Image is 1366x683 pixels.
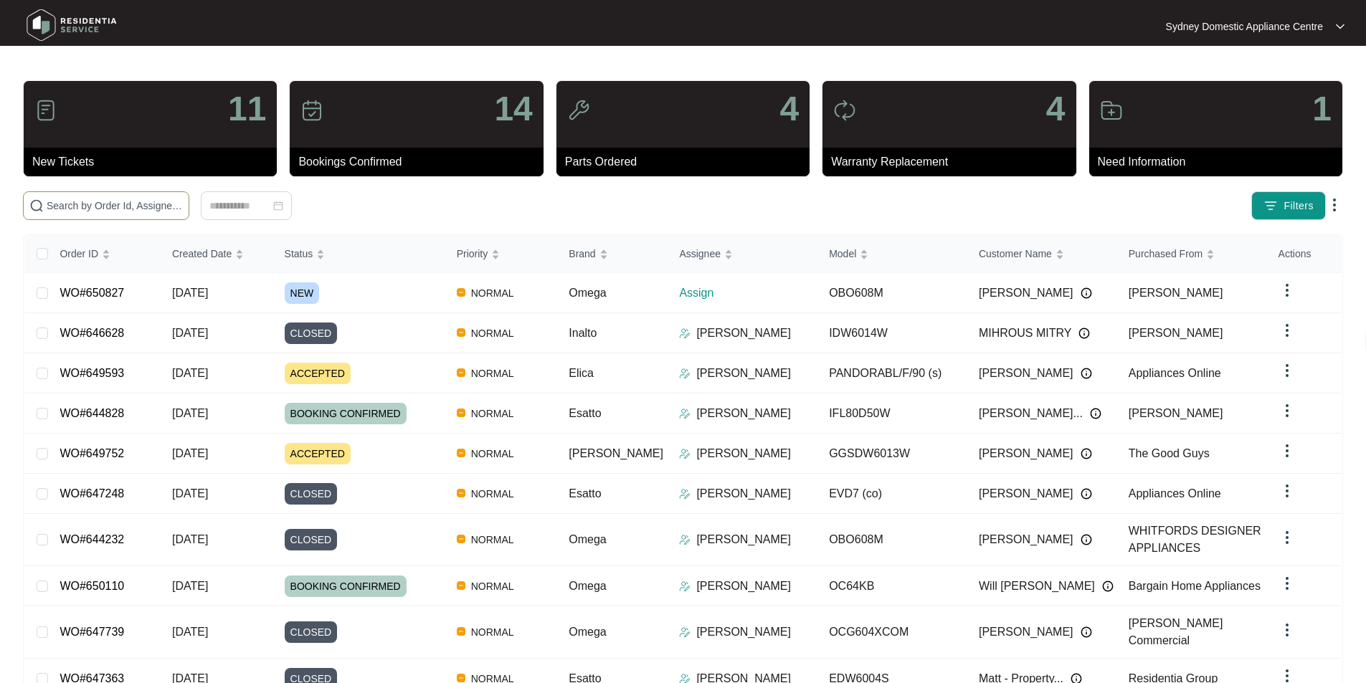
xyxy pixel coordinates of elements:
[172,246,232,262] span: Created Date
[60,447,124,459] a: WO#649752
[300,99,323,122] img: icon
[1129,407,1223,419] span: [PERSON_NAME]
[679,448,691,459] img: Assigner Icon
[1129,580,1261,592] span: Bargain Home Appliances
[285,529,338,550] span: CLOSED
[569,407,601,419] span: Esatto
[1267,235,1342,273] th: Actions
[285,575,407,597] span: BOOKING CONFIRMED
[285,363,351,384] span: ACCEPTED
[979,246,1052,262] span: Customer Name
[273,235,445,273] th: Status
[1098,153,1342,171] p: Need Information
[457,409,465,417] img: Vercel Logo
[285,403,407,424] span: BOOKING CONFIRMED
[60,487,124,500] a: WO#647248
[569,626,606,638] span: Omega
[569,533,606,545] span: Omega
[696,531,791,548] p: [PERSON_NAME]
[565,153,810,171] p: Parts Ordered
[1117,235,1267,273] th: Purchased From
[1279,529,1296,546] img: dropdown arrow
[457,246,488,262] span: Priority
[679,285,817,302] p: Assign
[1078,328,1090,339] img: Info icon
[1263,199,1278,213] img: filter icon
[979,578,1095,595] span: Will [PERSON_NAME]
[696,485,791,502] p: [PERSON_NAME]
[465,485,520,502] span: NORMAL
[696,365,791,382] p: [PERSON_NAME]
[285,323,338,344] span: CLOSED
[679,408,691,419] img: Assigner Icon
[696,325,791,342] p: [PERSON_NAME]
[567,99,590,122] img: icon
[1312,92,1332,126] p: 1
[679,246,721,262] span: Assignee
[979,445,1073,462] span: [PERSON_NAME]
[1336,23,1344,30] img: dropdown arrow
[1129,246,1203,262] span: Purchased From
[1081,488,1092,500] img: Info icon
[569,327,597,339] span: Inalto
[465,578,520,595] span: NORMAL
[494,92,532,126] p: 14
[60,246,98,262] span: Order ID
[60,626,124,638] a: WO#647739
[457,535,465,543] img: Vercel Logo
[1102,581,1114,592] img: Info icon
[172,287,208,299] span: [DATE]
[465,624,520,641] span: NORMAL
[1279,442,1296,459] img: dropdown arrow
[1279,575,1296,592] img: dropdown arrow
[817,393,967,434] td: IFL80D50W
[1129,327,1223,339] span: [PERSON_NAME]
[829,246,856,262] span: Model
[172,487,208,500] span: [DATE]
[29,199,44,213] img: search-icon
[679,534,691,545] img: Assigner Icon
[779,92,799,126] p: 4
[48,235,161,273] th: Order ID
[172,533,208,545] span: [DATE]
[60,327,124,339] a: WO#646628
[285,443,351,464] span: ACCEPTED
[817,313,967,353] td: IDW6014W
[1081,626,1092,638] img: Info icon
[979,325,1071,342] span: MIHROUS MITRY
[817,353,967,393] td: PANDORABL/F/90 (s)
[1129,525,1261,554] span: WHITFORDS DESIGNER APPLIANCES
[1129,617,1223,646] span: [PERSON_NAME] Commercial
[1279,621,1296,639] img: dropdown arrow
[696,445,791,462] p: [PERSON_NAME]
[22,4,122,47] img: residentia service logo
[465,531,520,548] span: NORMAL
[569,246,595,262] span: Brand
[696,405,791,422] p: [PERSON_NAME]
[1090,408,1101,419] img: Info icon
[172,367,208,379] span: [DATE]
[979,531,1073,548] span: [PERSON_NAME]
[1279,322,1296,339] img: dropdown arrow
[285,282,320,304] span: NEW
[1166,19,1323,34] p: Sydney Domestic Appliance Centre
[817,606,967,659] td: OCG604XCOM
[60,407,124,419] a: WO#644828
[569,287,606,299] span: Omega
[172,626,208,638] span: [DATE]
[172,407,208,419] span: [DATE]
[457,288,465,297] img: Vercel Logo
[1046,92,1066,126] p: 4
[979,624,1073,641] span: [PERSON_NAME]
[60,580,124,592] a: WO#650110
[1129,367,1221,379] span: Appliances Online
[557,235,668,273] th: Brand
[172,580,208,592] span: [DATE]
[285,483,338,505] span: CLOSED
[457,627,465,636] img: Vercel Logo
[1081,448,1092,459] img: Info icon
[679,488,691,500] img: Assigner Icon
[1326,196,1343,214] img: dropdown arrow
[457,489,465,497] img: Vercel Logo
[298,153,543,171] p: Bookings Confirmed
